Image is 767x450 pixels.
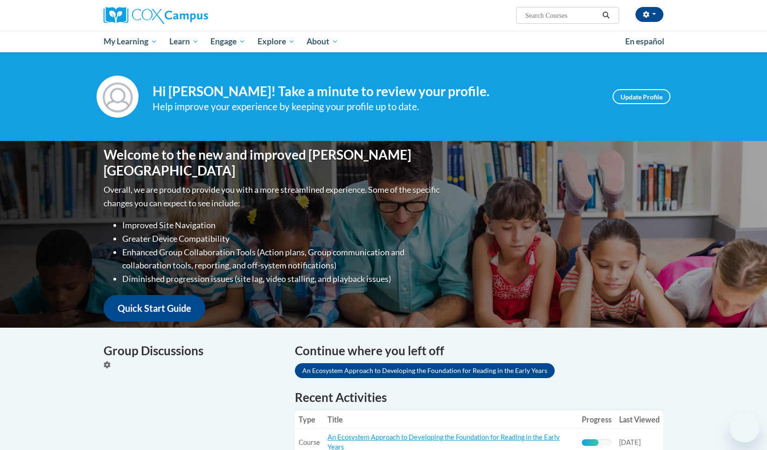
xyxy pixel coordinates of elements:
[619,438,641,446] span: [DATE]
[97,76,139,118] img: Profile Image
[301,31,345,52] a: About
[153,99,599,114] div: Help improve your experience by keeping your profile up to date.
[163,31,205,52] a: Learn
[730,413,760,443] iframe: Button to launch messaging window
[613,89,670,104] a: Update Profile
[625,36,664,46] span: En español
[98,31,163,52] a: My Learning
[295,342,663,360] h4: Continue where you left off
[104,183,442,210] p: Overall, we are proud to provide you with a more streamlined experience. Some of the specific cha...
[582,439,599,446] div: Progress, %
[104,7,281,24] a: Cox Campus
[169,36,199,47] span: Learn
[619,32,670,51] a: En español
[635,7,663,22] button: Account Settings
[204,31,251,52] a: Engage
[258,36,295,47] span: Explore
[104,295,205,322] a: Quick Start Guide
[295,389,663,406] h1: Recent Activities
[153,84,599,99] h4: Hi [PERSON_NAME]! Take a minute to review your profile.
[122,272,442,286] li: Diminished progression issues (site lag, video stalling, and playback issues)
[210,36,245,47] span: Engage
[307,36,338,47] span: About
[122,246,442,273] li: Enhanced Group Collaboration Tools (Action plans, Group communication and collaboration tools, re...
[90,31,677,52] div: Main menu
[104,147,442,178] h1: Welcome to the new and improved [PERSON_NAME][GEOGRAPHIC_DATA]
[324,410,578,429] th: Title
[104,7,208,24] img: Cox Campus
[615,410,663,429] th: Last Viewed
[122,218,442,232] li: Improved Site Navigation
[599,10,613,21] button: Search
[524,10,599,21] input: Search Courses
[251,31,301,52] a: Explore
[578,410,615,429] th: Progress
[104,342,281,360] h4: Group Discussions
[295,410,324,429] th: Type
[299,438,320,446] span: Course
[104,36,157,47] span: My Learning
[295,363,555,378] a: An Ecosystem Approach to Developing the Foundation for Reading in the Early Years
[122,232,442,246] li: Greater Device Compatibility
